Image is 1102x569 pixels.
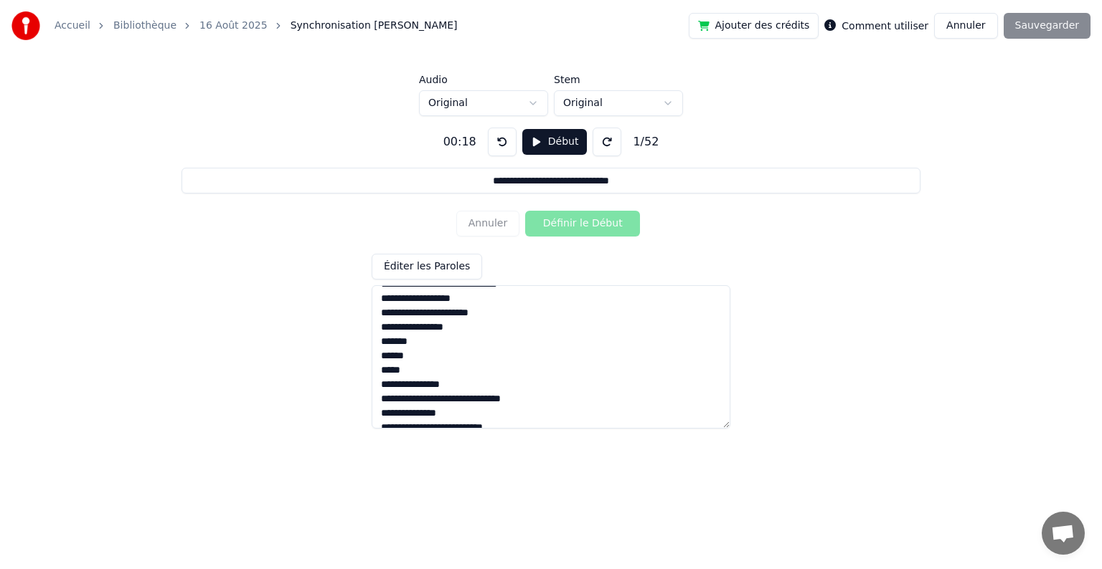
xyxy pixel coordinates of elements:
[372,254,482,279] button: Éditer les Paroles
[291,19,458,33] span: Synchronisation [PERSON_NAME]
[689,13,819,39] button: Ajouter des crédits
[199,19,268,33] a: 16 Août 2025
[438,133,482,150] div: 00:18
[1042,512,1085,555] a: Ouvrir le chat
[627,133,664,150] div: 1 / 52
[419,75,548,85] label: Audio
[554,75,683,85] label: Stem
[55,19,90,33] a: Accueil
[55,19,458,33] nav: breadcrumb
[113,19,176,33] a: Bibliothèque
[11,11,40,40] img: youka
[522,129,588,155] button: Début
[934,13,997,39] button: Annuler
[842,21,928,31] label: Comment utiliser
